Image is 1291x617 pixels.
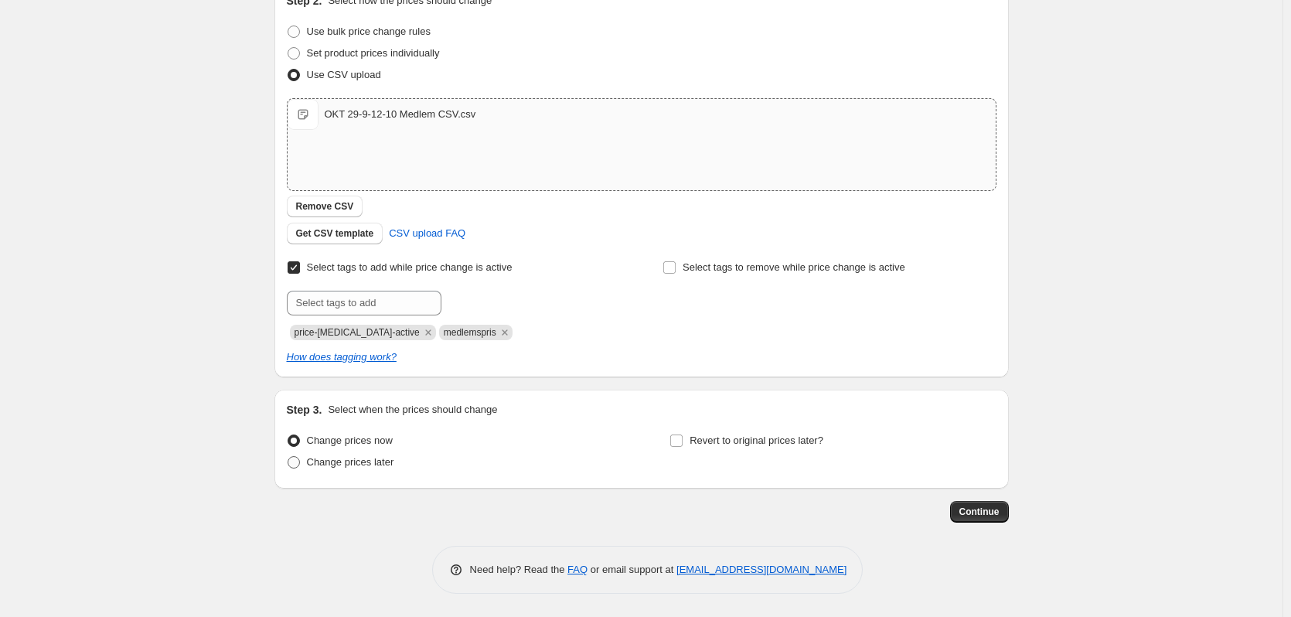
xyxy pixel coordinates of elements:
[567,564,588,575] a: FAQ
[307,435,393,446] span: Change prices now
[470,564,568,575] span: Need help? Read the
[325,107,476,122] div: OKT 29-9-12-10 Medlem CSV.csv
[421,326,435,339] button: Remove price-change-job-active
[950,501,1009,523] button: Continue
[380,221,475,246] a: CSV upload FAQ
[307,456,394,468] span: Change prices later
[287,402,322,418] h2: Step 3.
[389,226,465,241] span: CSV upload FAQ
[287,351,397,363] a: How does tagging work?
[588,564,676,575] span: or email support at
[683,261,905,273] span: Select tags to remove while price change is active
[295,327,420,338] span: price-change-job-active
[307,69,381,80] span: Use CSV upload
[287,291,441,315] input: Select tags to add
[296,200,354,213] span: Remove CSV
[444,327,496,338] span: medlemspris
[296,227,374,240] span: Get CSV template
[498,326,512,339] button: Remove medlemspris
[328,402,497,418] p: Select when the prices should change
[307,261,513,273] span: Select tags to add while price change is active
[676,564,846,575] a: [EMAIL_ADDRESS][DOMAIN_NAME]
[307,47,440,59] span: Set product prices individually
[959,506,1000,518] span: Continue
[287,196,363,217] button: Remove CSV
[307,26,431,37] span: Use bulk price change rules
[690,435,823,446] span: Revert to original prices later?
[287,223,383,244] button: Get CSV template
